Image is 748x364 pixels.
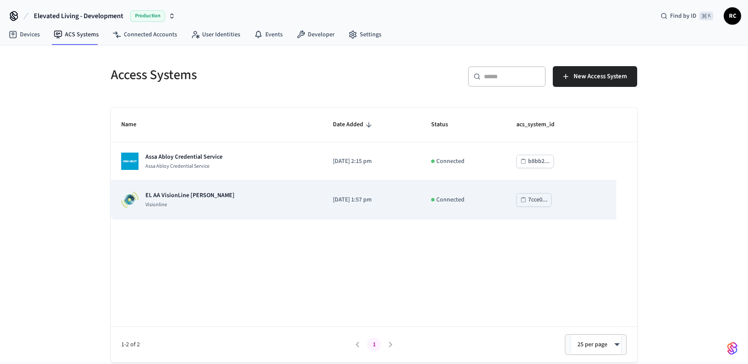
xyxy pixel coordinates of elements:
a: Developer [290,27,342,42]
p: Assa Abloy Credential Service [145,153,222,161]
div: 25 per page [570,334,622,355]
p: Connected [436,157,464,166]
span: 1-2 of 2 [121,340,349,349]
span: RC [725,8,740,24]
img: Visionline Logo [121,191,139,208]
button: New Access System [553,66,637,87]
p: [DATE] 1:57 pm [333,195,410,204]
a: Devices [2,27,47,42]
a: Settings [342,27,388,42]
span: ⌘ K [699,12,713,20]
p: Connected [436,195,464,204]
p: Visionline [145,201,235,208]
table: sticky table [111,108,637,219]
span: Find by ID [670,12,696,20]
span: Status [431,118,459,131]
p: EL AA VisionLine [PERSON_NAME] [145,191,235,200]
a: Connected Accounts [106,27,184,42]
span: Name [121,118,148,131]
div: 7cce0... [528,195,548,205]
span: acs_system_id [516,118,566,131]
img: Assa Abloy Credential Service Logo [121,153,139,170]
button: RC [724,7,741,25]
span: Elevated Living - Development [34,11,123,21]
button: 7cce0... [516,193,551,207]
span: Production [130,10,165,22]
img: SeamLogoGradient.69752ec5.svg [727,342,738,355]
span: Date Added [333,118,374,131]
nav: pagination navigation [349,338,399,351]
div: Find by ID⌘ K [654,8,720,24]
button: b8bb2... [516,155,554,168]
p: [DATE] 2:15 pm [333,157,410,166]
span: New Access System [574,71,627,82]
a: User Identities [184,27,247,42]
button: page 1 [367,338,381,351]
h5: Access Systems [111,66,369,84]
a: ACS Systems [47,27,106,42]
p: Assa Abloy Credential Service [145,163,222,170]
a: Events [247,27,290,42]
div: b8bb2... [528,156,550,167]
